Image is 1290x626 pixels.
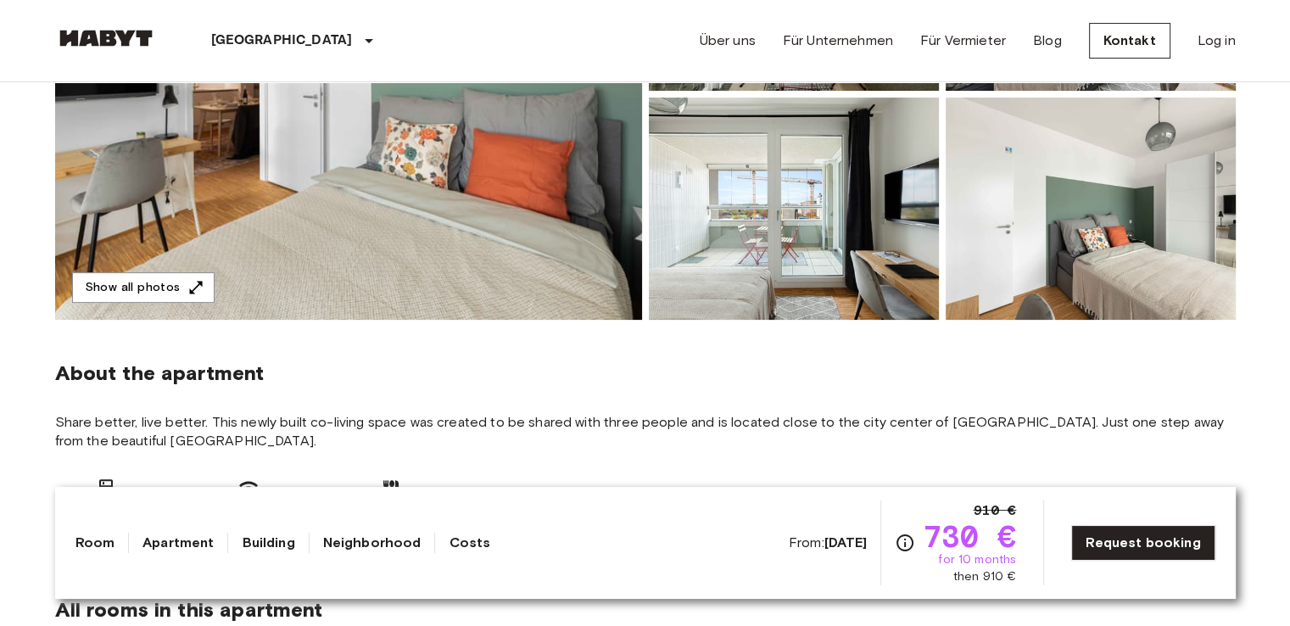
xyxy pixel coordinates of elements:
[895,533,915,553] svg: Check cost overview for full price breakdown. Please note that discounts apply to new joiners onl...
[783,31,893,51] a: Für Unternehmen
[789,534,868,552] span: From:
[449,533,490,553] a: Costs
[946,98,1236,320] img: Picture of unit DE-02-023-002-03HF
[142,533,214,553] a: Apartment
[75,533,115,553] a: Room
[323,533,422,553] a: Neighborhood
[242,533,294,553] a: Building
[973,500,1016,521] span: 910 €
[55,413,1236,450] span: Share better, live better. This newly built co-living space was created to be shared with three p...
[72,272,215,304] button: Show all photos
[1071,525,1215,561] a: Request booking
[1033,31,1062,51] a: Blog
[953,568,1017,585] span: then 910 €
[55,30,157,47] img: Habyt
[1089,23,1170,59] a: Kontakt
[920,31,1006,51] a: Für Vermieter
[55,597,1236,623] span: All rooms in this apartment
[1198,31,1236,51] a: Log in
[649,98,939,320] img: Picture of unit DE-02-023-002-03HF
[55,361,265,386] span: About the apartment
[938,551,1016,568] span: for 10 months
[211,31,353,51] p: [GEOGRAPHIC_DATA]
[700,31,756,51] a: Über uns
[824,534,868,551] b: [DATE]
[922,521,1016,551] span: 730 €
